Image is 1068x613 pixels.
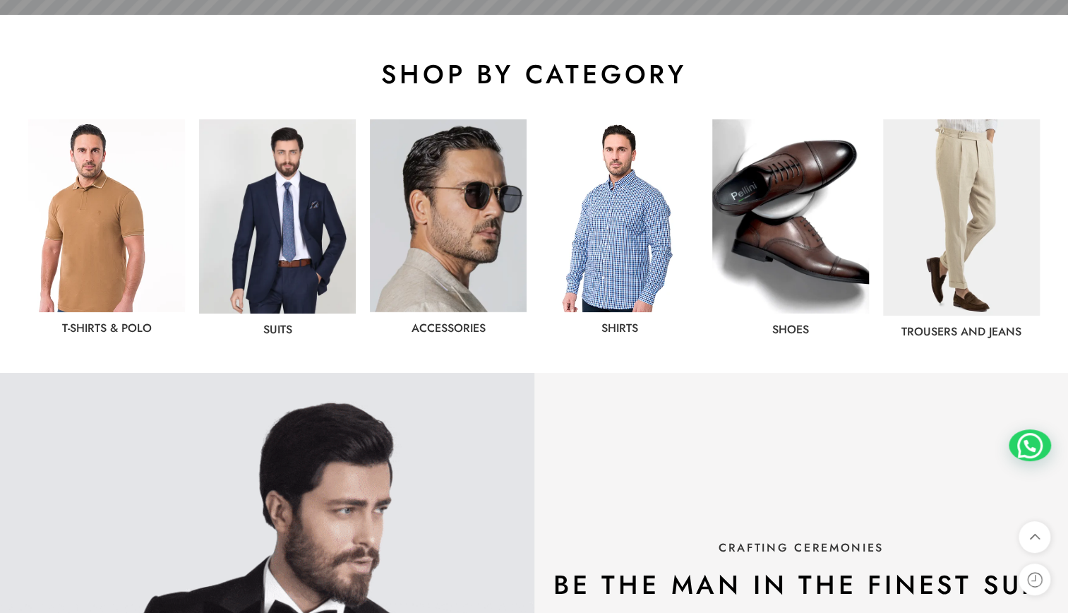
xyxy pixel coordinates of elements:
a: T-Shirts & Polo [62,320,152,336]
h2: be the man in the finest suit [541,568,1062,602]
a: Trousers and jeans [901,323,1021,340]
a: Suits [263,321,292,338]
a: shoes [772,321,809,338]
h2: shop by category [28,57,1040,91]
a: Accessories [412,320,486,336]
span: CRAFTING CEREMONIES [719,540,884,556]
a: Shirts [601,320,638,336]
